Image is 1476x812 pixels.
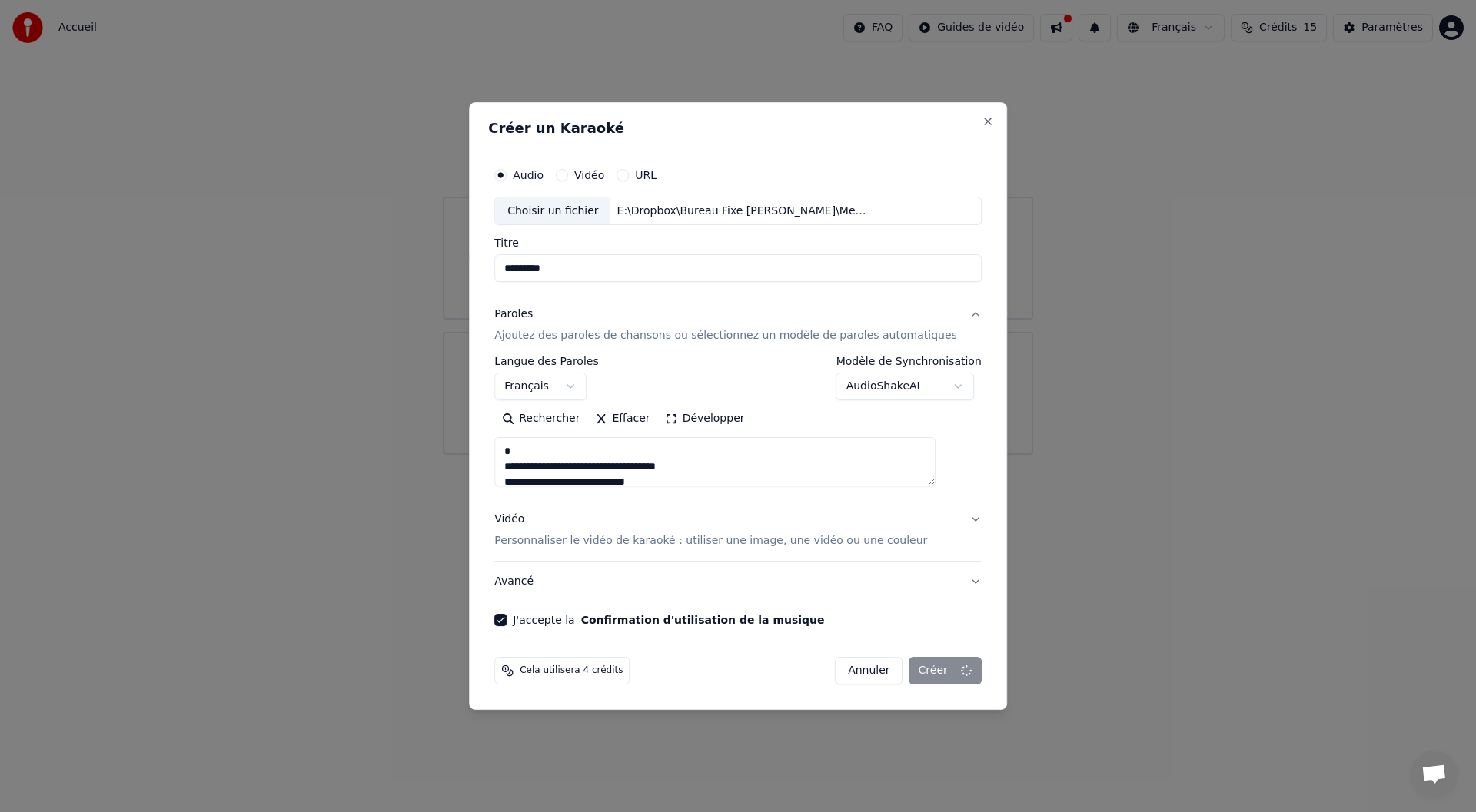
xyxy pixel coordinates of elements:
p: Personnaliser le vidéo de karaoké : utiliser une image, une vidéo ou une couleur [494,533,927,549]
button: ParolesAjoutez des paroles de chansons ou sélectionnez un modèle de paroles automatiques [494,295,982,356]
button: Développer [658,407,753,432]
div: ParolesAjoutez des paroles de chansons ou sélectionnez un modèle de paroles automatiques [494,356,982,499]
button: Avancé [494,562,982,602]
button: Annuler [835,657,903,684]
p: Ajoutez des paroles de chansons ou sélectionnez un modèle de paroles automatiques [494,329,957,344]
label: URL [635,170,657,181]
label: Modèle de Synchronisation [836,356,982,367]
button: J'accepte la [581,615,825,625]
label: Vidéo [574,170,604,181]
label: J'accepte la [513,615,824,625]
label: Langue des Paroles [494,356,599,367]
div: Choisir un fichier [495,197,610,225]
h2: Créer un Karaoké [488,121,988,135]
label: Audio [513,170,544,181]
div: E:\Dropbox\Bureau Fixe [PERSON_NAME]\Merci la vie pour Pape\Musique.mp3 [611,204,873,219]
div: Paroles [494,307,533,323]
label: Titre [494,238,982,249]
button: VidéoPersonnaliser le vidéo de karaoké : utiliser une image, une vidéo ou une couleur [494,500,982,562]
div: Vidéo [494,512,927,549]
button: Rechercher [494,407,587,432]
span: Cela utilisera 4 crédits [520,665,623,677]
button: Effacer [587,407,657,432]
